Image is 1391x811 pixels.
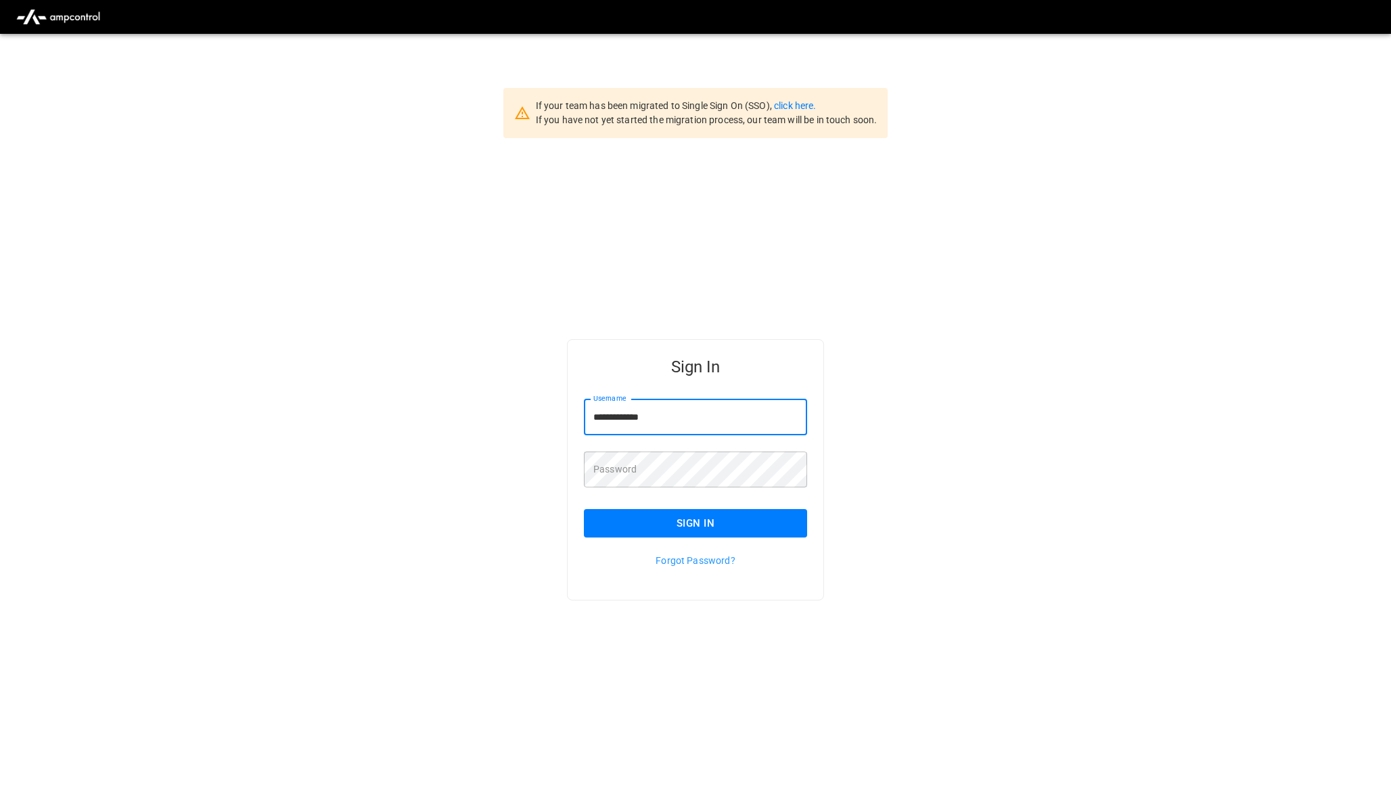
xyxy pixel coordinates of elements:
a: click here. [774,100,816,111]
img: ampcontrol.io logo [11,4,106,30]
span: If your team has been migrated to Single Sign On (SSO), [536,100,774,111]
h5: Sign In [584,356,807,378]
label: Username [593,393,626,404]
p: Forgot Password? [584,554,807,567]
span: If you have not yet started the migration process, our team will be in touch soon. [536,114,877,125]
button: Sign In [584,509,807,538]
